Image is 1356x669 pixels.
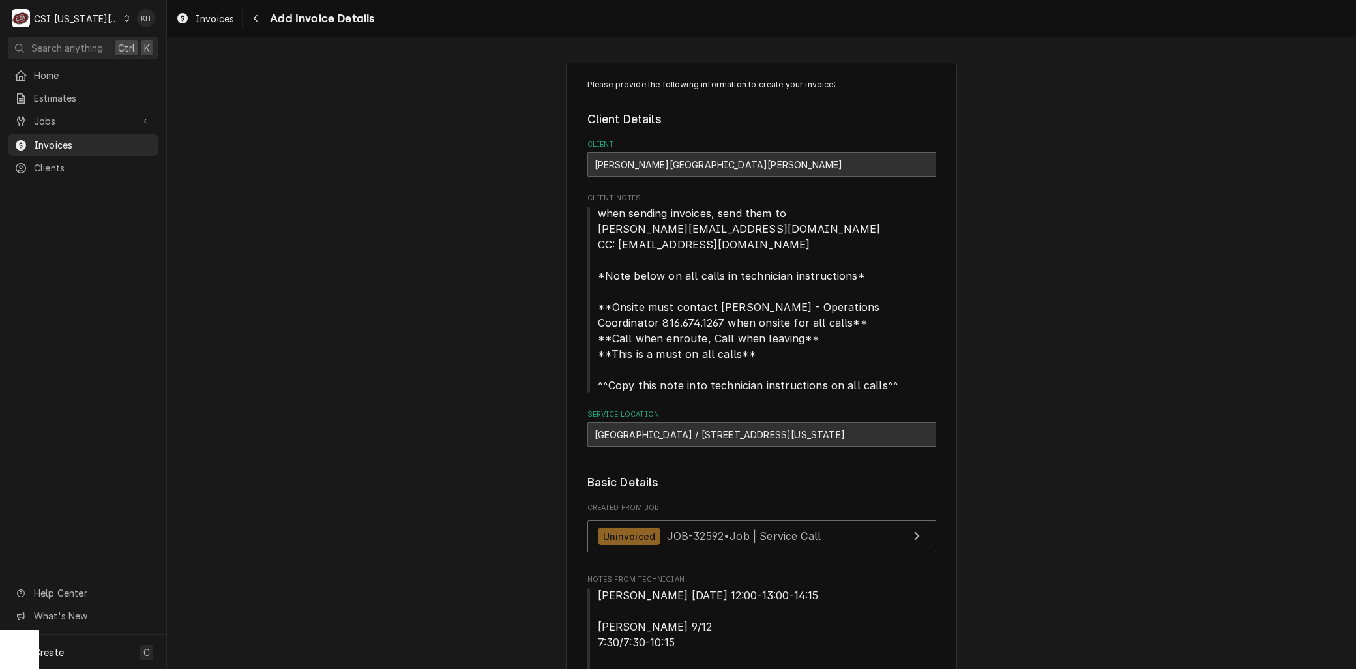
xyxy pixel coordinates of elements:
[266,10,374,27] span: Add Invoice Details
[8,134,158,156] a: Invoices
[587,205,936,393] span: Client Notes
[8,157,158,179] a: Clients
[587,503,936,513] span: Created From Job
[587,140,936,150] label: Client
[12,9,30,27] div: CSI Kansas City's Avatar
[34,586,151,600] span: Help Center
[587,409,936,420] label: Service Location
[8,605,158,627] a: Go to What's New
[34,91,152,105] span: Estimates
[587,520,936,552] a: View Job
[144,41,150,55] span: K
[34,647,64,658] span: Create
[34,114,132,128] span: Jobs
[34,12,120,25] div: CSI [US_STATE][GEOGRAPHIC_DATA]
[587,474,936,491] legend: Basic Details
[34,68,152,82] span: Home
[34,138,152,152] span: Invoices
[587,152,936,177] div: HICKMAN MILLS SCHOOL DISTRICT
[598,528,660,545] div: Uninvoiced
[8,87,158,109] a: Estimates
[143,646,150,659] span: C
[587,193,936,203] span: Client Notes
[137,9,155,27] div: KH
[8,37,158,59] button: Search anythingCtrlK
[137,9,155,27] div: Kyley Hunnicutt's Avatar
[118,41,135,55] span: Ctrl
[587,422,936,447] div: Ruskin High School / 7000 East 111Th Street, Kansas City, MO 64134
[587,193,936,393] div: Client Notes
[587,140,936,177] div: Client
[12,9,30,27] div: C
[667,529,821,543] span: JOB-32592 • Job | Service Call
[31,41,103,55] span: Search anything
[587,79,936,91] p: Please provide the following information to create your invoice:
[8,582,158,604] a: Go to Help Center
[587,574,936,585] span: Notes From Technician
[34,609,151,623] span: What's New
[587,503,936,559] div: Created From Job
[245,8,266,29] button: Navigate back
[34,161,152,175] span: Clients
[598,207,899,392] span: when sending invoices, send them to [PERSON_NAME][EMAIL_ADDRESS][DOMAIN_NAME] CC: [EMAIL_ADDRESS]...
[587,409,936,447] div: Service Location
[196,12,234,25] span: Invoices
[8,65,158,86] a: Home
[587,111,936,128] legend: Client Details
[171,8,239,29] a: Invoices
[8,110,158,132] a: Go to Jobs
